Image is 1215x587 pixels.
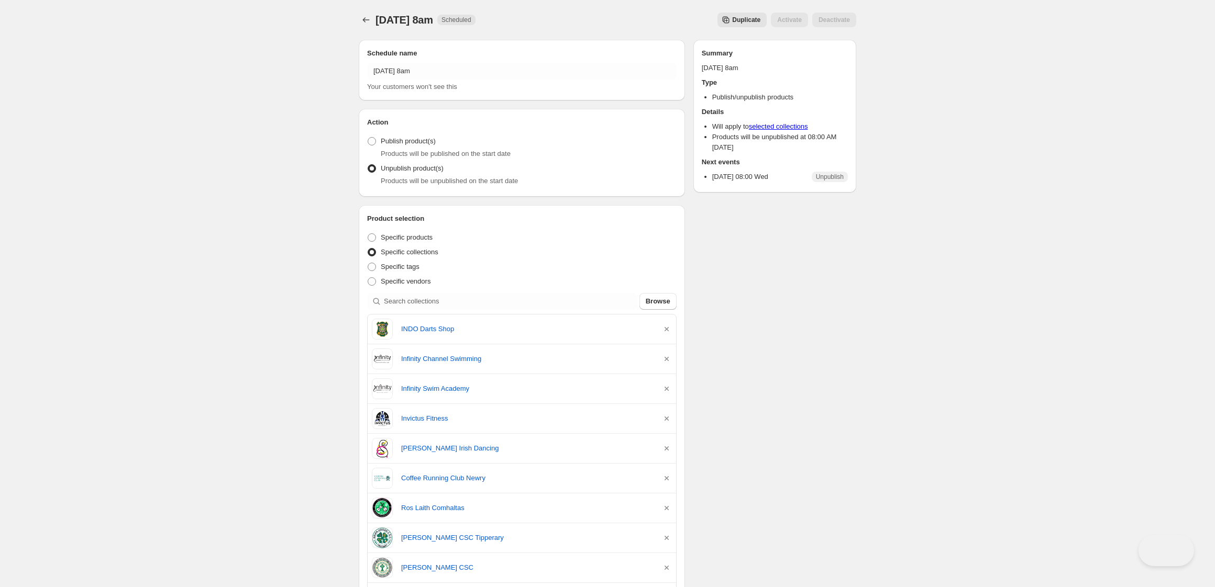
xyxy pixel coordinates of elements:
span: Specific vendors [381,277,430,285]
li: Will apply to [712,121,848,132]
h2: Type [702,77,848,88]
iframe: Help Scout Beacon - Open [1139,535,1194,566]
a: Infinity Channel Swimming [401,354,653,364]
p: [DATE] 8am [702,63,848,73]
span: Specific tags [381,263,419,270]
a: [PERSON_NAME] Irish Dancing [401,443,653,454]
a: Infinity Swim Academy [401,383,653,394]
a: selected collections [749,122,808,130]
button: Secondary action label [717,13,767,27]
iframe: Help Scout Beacon - Messages and Notifications [1031,379,1200,535]
h2: Action [367,117,677,128]
button: Schedules [359,13,373,27]
a: Coffee Running Club Newry [401,473,653,483]
span: Products will be published on the start date [381,150,511,157]
span: Duplicate [732,16,760,24]
a: INDO Darts Shop [401,324,653,334]
span: Browse [646,296,670,307]
span: Products will be unpublished on the start date [381,177,518,185]
p: [DATE] 08:00 Wed [712,172,768,182]
h2: Schedule name [367,48,677,59]
li: Publish/unpublish products [712,92,848,103]
a: [PERSON_NAME] CSC Tipperary [401,533,653,543]
h2: Product selection [367,213,677,224]
span: Specific products [381,233,433,241]
h2: Details [702,107,848,117]
span: [DATE] 8am [375,14,433,26]
span: Unpublish product(s) [381,164,444,172]
button: Browse [639,293,677,310]
span: Specific collections [381,248,438,256]
span: Publish product(s) [381,137,436,145]
span: Scheduled [441,16,471,24]
a: Invictus Fitness [401,413,653,424]
a: [PERSON_NAME] CSC [401,562,653,573]
li: Products will be unpublished at 08:00 AM [DATE] [712,132,848,153]
input: Search collections [384,293,637,310]
h2: Summary [702,48,848,59]
h2: Next events [702,157,848,167]
span: Your customers won't see this [367,83,457,91]
a: Ros Laith Comhaltas [401,503,653,513]
span: Unpublish [816,173,844,181]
